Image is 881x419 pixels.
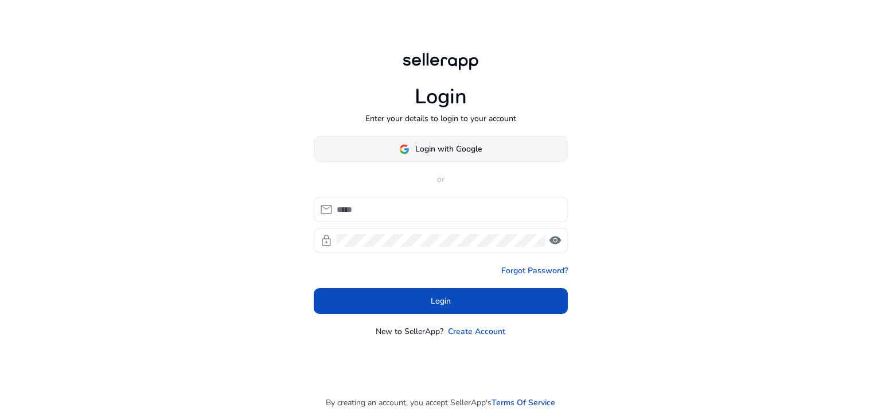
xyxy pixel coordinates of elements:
[548,234,562,247] span: visibility
[319,203,333,216] span: mail
[492,397,555,409] a: Terms Of Service
[319,234,333,247] span: lock
[314,173,568,185] p: or
[376,325,443,337] p: New to SellerApp?
[314,136,568,162] button: Login with Google
[365,112,516,125] p: Enter your details to login to your account
[415,84,467,109] h1: Login
[448,325,505,337] a: Create Account
[399,144,410,154] img: google-logo.svg
[314,288,568,314] button: Login
[431,295,451,307] span: Login
[501,265,568,277] a: Forgot Password?
[415,143,482,155] span: Login with Google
